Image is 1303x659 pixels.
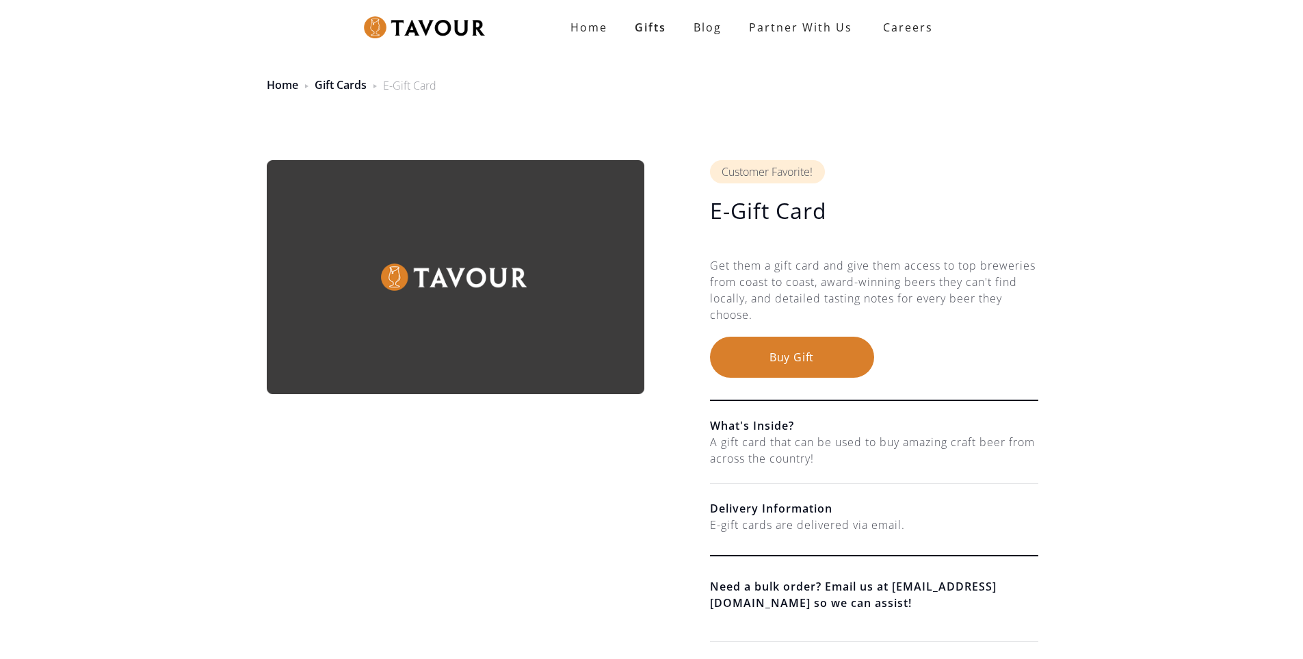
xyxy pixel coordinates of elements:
[315,77,367,92] a: Gift Cards
[710,160,825,183] div: Customer Favorite!
[710,337,874,378] button: Buy Gift
[680,14,735,41] a: Blog
[557,14,621,41] a: Home
[570,20,607,35] strong: Home
[710,500,1038,517] h6: Delivery Information
[710,517,1038,533] div: E-gift cards are delivered via email.
[267,77,298,92] a: Home
[710,197,1038,224] h1: E-Gift Card
[735,14,866,41] a: partner with us
[621,14,680,41] a: Gifts
[883,14,933,41] strong: Careers
[866,8,943,47] a: Careers
[383,77,436,94] div: E-Gift Card
[710,578,1038,611] a: Need a bulk order? Email us at [EMAIL_ADDRESS][DOMAIN_NAME] so we can assist!
[710,257,1038,337] div: Get them a gift card and give them access to top breweries from coast to coast, award-winning bee...
[710,417,1038,434] h6: What's Inside?
[710,434,1038,467] div: A gift card that can be used to buy amazing craft beer from across the country!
